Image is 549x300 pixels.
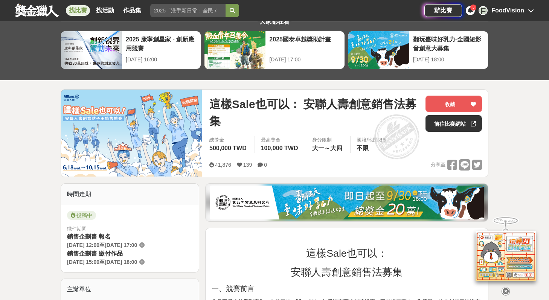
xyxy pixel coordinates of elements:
img: 1c81a89c-c1b3-4fd6-9c6e-7d29d79abef5.jpg [210,186,484,219]
a: 前往比賽網站 [425,115,482,132]
span: 大家都在看 [258,18,291,25]
input: 2025「洗手新日常：全民 ALL IN」洗手歌全台徵選 [150,4,226,17]
div: 翻玩臺味好乳力-全國短影音創意大募集 [413,35,484,52]
div: 2025國泰卓越獎助計畫 [269,35,340,52]
span: [DATE] 17:00 [105,242,137,248]
span: 100,000 TWD [261,145,298,151]
span: [DATE] 18:00 [105,259,137,265]
span: 銷售企劃書 報名 [67,233,111,240]
div: 2025 康寧創星家 - 創新應用競賽 [126,35,197,52]
div: FoodVision [491,6,524,15]
span: 安聯人壽創意銷售法募集 [291,266,403,278]
a: 2025 康寧創星家 - 創新應用競賽[DATE] 16:00 [61,31,201,69]
img: d2146d9a-e6f6-4337-9592-8cefde37ba6b.png [476,231,536,281]
div: 時間走期 [61,184,199,205]
a: 找活動 [93,5,117,16]
span: 銷售企劃書 繳付作品 [67,250,123,257]
span: 0 [264,162,267,168]
span: 至 [99,242,105,248]
a: 辦比賽 [424,4,462,17]
div: F [479,6,488,15]
span: 不限 [357,145,369,151]
span: 這樣Sale也可以： [306,248,387,259]
span: 總獎金 [209,136,249,144]
div: 身分限制 [312,136,344,144]
a: 翻玩臺味好乳力-全國短影音創意大募集[DATE] 18:00 [348,31,488,69]
img: Cover Image [61,90,202,177]
a: 2025國泰卓越獎助計畫[DATE] 17:00 [204,31,345,69]
span: 500,000 TWD [209,145,247,151]
span: 大一～大四 [312,145,342,151]
a: 作品集 [120,5,144,16]
span: 最高獎金 [261,136,300,144]
span: [DATE] 15:00 [67,259,99,265]
div: [DATE] 17:00 [269,56,340,64]
span: 這樣Sale也可以： 安聯人壽創意銷售法募集 [209,96,419,129]
span: 投稿中 [67,211,96,220]
span: [DATE] 12:00 [67,242,99,248]
span: 徵件期間 [67,226,87,231]
span: 3 [472,5,474,9]
a: 找比賽 [66,5,90,16]
span: 分享至 [431,159,445,171]
div: 主辦單位 [61,279,199,300]
div: [DATE] 16:00 [126,56,197,64]
div: 國籍/地區限制 [357,136,387,144]
span: 一、競賽前言 [212,285,255,292]
span: 139 [243,162,252,168]
span: 41,876 [215,162,231,168]
span: 至 [99,259,105,265]
button: 收藏 [425,96,482,112]
div: [DATE] 18:00 [413,56,484,64]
